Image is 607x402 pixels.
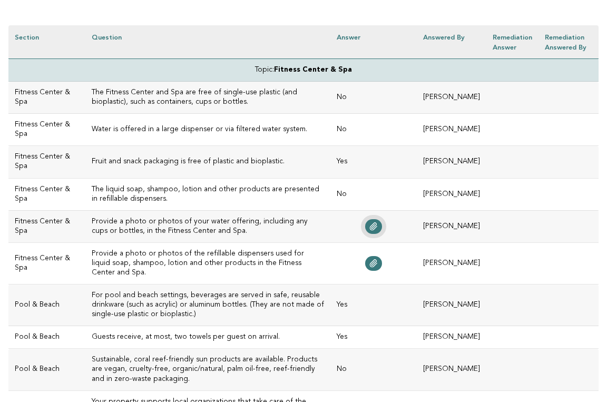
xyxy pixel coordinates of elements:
[486,25,539,59] th: Remediation Answer
[92,291,324,319] h3: For pool and beach settings, beverages are served in safe, reusable drinkware (such as acrylic) o...
[92,157,324,166] h3: Fruit and snack packaging is free of plastic and bioplastic.
[417,349,486,390] td: [PERSON_NAME]
[8,242,85,284] td: Fitness Center & Spa
[85,25,330,59] th: Question
[92,355,324,384] h3: Sustainable, coral reef-friendly sun products are available. Products are vegan, cruelty-free, or...
[8,326,85,349] td: Pool & Beach
[92,125,324,134] h3: Water is offered in a large dispenser or via filtered water system.
[417,114,486,146] td: [PERSON_NAME]
[92,217,324,236] h3: Provide a photo or photos of your water offering, including any cups or bottles, in the Fitness C...
[330,25,417,59] th: Answer
[8,178,85,210] td: Fitness Center & Spa
[417,25,486,59] th: Answered by
[330,114,417,146] td: No
[417,82,486,114] td: [PERSON_NAME]
[274,66,352,73] strong: Fitness Center & Spa
[417,178,486,210] td: [PERSON_NAME]
[8,58,599,81] td: Topic:
[330,82,417,114] td: No
[417,242,486,284] td: [PERSON_NAME]
[330,285,417,326] td: Yes
[92,88,324,107] h3: The Fitness Center and Spa are free of single-use plastic (and bioplastic), such as containers, c...
[330,146,417,178] td: Yes
[330,349,417,390] td: No
[8,25,85,59] th: Section
[539,25,599,59] th: Remediation Answered by
[417,285,486,326] td: [PERSON_NAME]
[330,326,417,349] td: Yes
[8,210,85,242] td: Fitness Center & Spa
[8,82,85,114] td: Fitness Center & Spa
[92,332,324,342] h3: Guests receive, at most, two towels per guest on arrival.
[330,178,417,210] td: No
[8,114,85,146] td: Fitness Center & Spa
[417,326,486,349] td: [PERSON_NAME]
[92,249,324,278] h3: Provide a photo or photos of the refillable dispensers used for liquid soap, shampoo, lotion and ...
[8,349,85,390] td: Pool & Beach
[92,185,324,204] h3: The liquid soap, shampoo, lotion and other products are presented in refillable dispensers.
[417,146,486,178] td: [PERSON_NAME]
[8,285,85,326] td: Pool & Beach
[8,146,85,178] td: Fitness Center & Spa
[417,210,486,242] td: [PERSON_NAME]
